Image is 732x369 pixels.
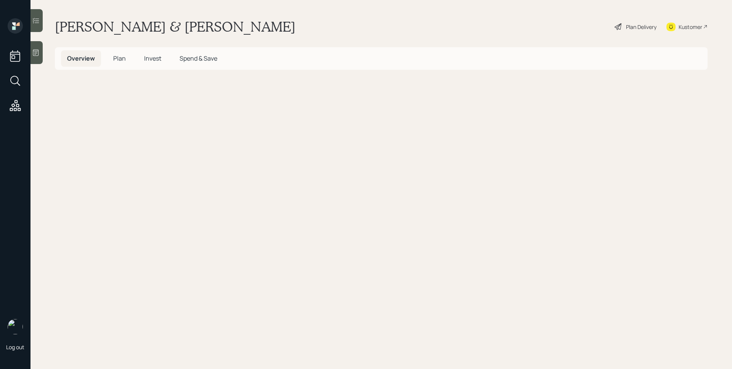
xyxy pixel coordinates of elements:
[6,343,24,351] div: Log out
[113,54,126,63] span: Plan
[626,23,657,31] div: Plan Delivery
[180,54,217,63] span: Spend & Save
[55,18,295,35] h1: [PERSON_NAME] & [PERSON_NAME]
[67,54,95,63] span: Overview
[679,23,702,31] div: Kustomer
[144,54,161,63] span: Invest
[8,319,23,334] img: james-distasi-headshot.png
